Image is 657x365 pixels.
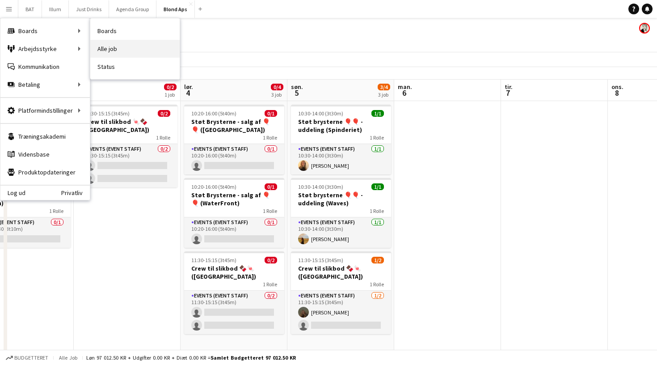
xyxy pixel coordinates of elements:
span: Alle job [57,354,79,361]
app-card-role: Events (Event Staff)1/211:30-15:15 (3t45m)[PERSON_NAME] [291,291,391,334]
span: 0/2 [158,110,170,117]
h3: Støt brysterne 🎈🎈 - uddeling (Spinderiet) [291,118,391,134]
app-job-card: 11:30-15:15 (3t45m)0/2Crew til slikbod 🍬🍫 ([GEOGRAPHIC_DATA])1 RolleEvents (Event Staff)0/211:30-... [77,105,177,187]
app-card-role: Events (Event Staff)0/211:30-15:15 (3t45m) [184,291,284,334]
span: 0/2 [164,84,177,90]
h3: Støt brysterne 🎈🎈 - uddeling (Waves) [291,191,391,207]
a: Alle job [90,40,180,58]
a: Vidensbase [0,145,90,163]
span: 1/2 [371,257,384,263]
div: Boards [0,22,90,40]
button: Just Drinks [69,0,109,18]
span: 1 Rolle [263,134,277,141]
span: 10:20-16:00 (5t40m) [191,183,236,190]
h3: Crew til slikbod 🍫🍬 ([GEOGRAPHIC_DATA]) [291,264,391,280]
span: 4 [183,88,193,98]
span: 5 [290,88,303,98]
span: 8 [610,88,623,98]
span: 11:30-15:15 (3t45m) [191,257,236,263]
app-card-role: Events (Event Staff)0/211:30-15:15 (3t45m) [77,144,177,187]
app-job-card: 10:30-14:00 (3t30m)1/1Støt brysterne 🎈🎈 - uddeling (Spinderiet)1 RolleEvents (Event Staff)1/110:3... [291,105,391,174]
app-card-role: Events (Event Staff)1/110:30-14:00 (3t30m)[PERSON_NAME] [291,144,391,174]
app-job-card: 11:30-15:15 (3t45m)1/2Crew til slikbod 🍫🍬 ([GEOGRAPHIC_DATA])1 RolleEvents (Event Staff)1/211:30-... [291,251,391,334]
app-job-card: 10:30-14:00 (3t30m)1/1Støt brysterne 🎈🎈 - uddeling (Waves)1 RolleEvents (Event Staff)1/110:30-14:... [291,178,391,248]
button: Budgetteret [4,353,50,363]
span: 1 Rolle [370,281,384,288]
h3: Støt Brysterne - salg af 🎈🎈 ([GEOGRAPHIC_DATA]) [184,118,284,134]
app-job-card: 11:30-15:15 (3t45m)0/2Crew til slikbod 🍫🍬 ([GEOGRAPHIC_DATA])1 RolleEvents (Event Staff)0/211:30-... [184,251,284,334]
a: Kommunikation [0,58,90,76]
span: 1 Rolle [156,134,170,141]
span: 1 Rolle [49,208,63,214]
span: 0/1 [265,183,277,190]
span: 0/1 [265,110,277,117]
span: 3/4 [378,84,390,90]
span: Budgetteret [14,355,48,361]
a: Boards [90,22,180,40]
button: Agenda Group [109,0,156,18]
button: Illum [42,0,69,18]
app-card-role: Events (Event Staff)0/110:20-16:00 (5t40m) [184,144,284,174]
app-card-role: Events (Event Staff)1/110:30-14:00 (3t30m)[PERSON_NAME] [291,217,391,248]
span: 0/2 [265,257,277,263]
a: Privatliv [61,189,90,196]
span: lør. [184,83,193,91]
span: 7 [503,88,513,98]
a: Træningsakademi [0,127,90,145]
span: søn. [291,83,303,91]
span: ons. [611,83,623,91]
div: Betaling [0,76,90,93]
span: tir. [505,83,513,91]
app-card-role: Events (Event Staff)0/110:20-16:00 (5t40m) [184,217,284,248]
span: man. [398,83,412,91]
span: 1 Rolle [263,208,277,214]
span: 10:30-14:00 (3t30m) [298,110,343,117]
span: 1/1 [371,110,384,117]
span: 1 Rolle [370,208,384,214]
span: 10:20-16:00 (5t40m) [191,110,236,117]
div: Arbejdsstyrke [0,40,90,58]
app-job-card: 10:20-16:00 (5t40m)0/1Støt Brysterne - salg af 🎈🎈 ([GEOGRAPHIC_DATA])1 RolleEvents (Event Staff)0... [184,105,284,174]
span: 11:30-15:15 (3t45m) [84,110,130,117]
a: Status [90,58,180,76]
span: 11:30-15:15 (3t45m) [298,257,343,263]
span: Samlet budgetteret 97 012.50 KR [211,354,296,361]
h3: Crew til slikbod 🍫🍬 ([GEOGRAPHIC_DATA]) [184,264,284,280]
div: Løn 97 012.50 KR + Udgifter 0.00 KR + Diæt 0.00 KR = [86,354,296,361]
h3: Støt Brysterne - salg af 🎈🎈 (WaterFront) [184,191,284,207]
span: 1 Rolle [263,281,277,288]
app-job-card: 10:20-16:00 (5t40m)0/1Støt Brysterne - salg af 🎈🎈 (WaterFront)1 RolleEvents (Event Staff)0/110:20... [184,178,284,248]
div: Platformindstillinger [0,102,90,119]
span: 0/4 [271,84,283,90]
app-user-avatar: Kersti Bøgebjerg [639,23,650,34]
div: 1 job [164,91,176,98]
div: 3 job [271,91,283,98]
h3: Crew til slikbod 🍬🍫 ([GEOGRAPHIC_DATA]) [77,118,177,134]
div: 3 job [378,91,390,98]
span: 6 [396,88,412,98]
button: Blond Aps [156,0,195,18]
button: BAT [18,0,42,18]
a: Log ud [0,189,25,196]
span: 1 Rolle [370,134,384,141]
a: Produktopdateringer [0,163,90,181]
span: 1/1 [371,183,384,190]
span: 10:30-14:00 (3t30m) [298,183,343,190]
